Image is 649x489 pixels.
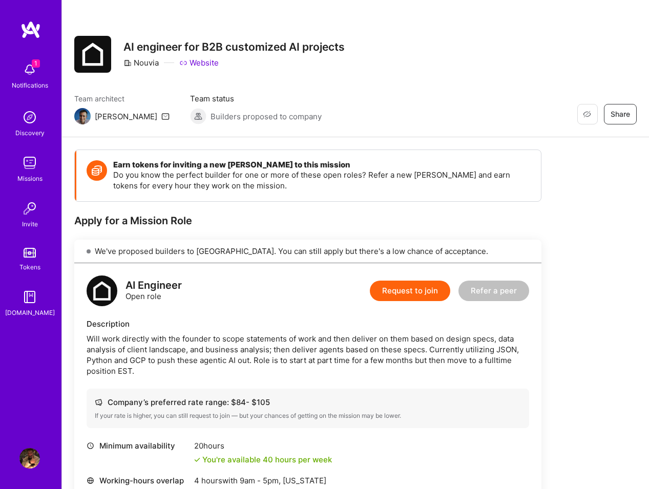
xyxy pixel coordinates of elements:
span: 1 [32,59,40,68]
img: logo [20,20,41,39]
i: icon EyeClosed [583,110,591,118]
div: Invite [22,219,38,229]
button: Refer a peer [458,281,529,301]
span: Share [611,109,630,119]
img: User Avatar [19,448,40,469]
div: AI Engineer [125,280,182,291]
i: icon World [87,477,94,484]
span: Team status [190,93,322,104]
div: Apply for a Mission Role [74,214,541,227]
div: Company’s preferred rate range: $ 84 - $ 105 [95,397,521,408]
span: 9am - 5pm , [238,476,283,485]
div: [PERSON_NAME] [95,111,157,122]
button: Share [604,104,637,124]
i: icon Cash [95,398,102,406]
img: logo [87,275,117,306]
h3: AI engineer for B2B customized AI projects [123,40,345,53]
div: Tokens [19,262,40,272]
div: We've proposed builders to [GEOGRAPHIC_DATA]. You can still apply but there's a low chance of acc... [74,240,541,263]
a: User Avatar [17,448,43,469]
div: Notifications [12,80,48,91]
img: tokens [24,248,36,258]
div: Minimum availability [87,440,189,451]
img: Invite [19,198,40,219]
span: Builders proposed to company [211,111,322,122]
div: You're available 40 hours per week [194,454,332,465]
div: Description [87,318,529,329]
div: Discovery [15,127,45,138]
div: 20 hours [194,440,332,451]
h4: Earn tokens for inviting a new [PERSON_NAME] to this mission [113,160,531,169]
a: Website [179,57,219,68]
i: icon Mail [161,112,170,120]
i: icon Clock [87,442,94,450]
div: Missions [17,173,43,184]
div: Open role [125,280,182,302]
i: icon Check [194,457,200,463]
img: bell [19,59,40,80]
span: Team architect [74,93,170,104]
img: Builders proposed to company [190,108,206,124]
img: Team Architect [74,108,91,124]
div: 4 hours with [US_STATE] [194,475,369,486]
div: [DOMAIN_NAME] [5,307,55,318]
i: icon CompanyGray [123,59,132,67]
img: discovery [19,107,40,127]
div: If your rate is higher, you can still request to join — but your chances of getting on the missio... [95,412,521,420]
div: Will work directly with the founder to scope statements of work and then deliver on them based on... [87,333,529,376]
img: guide book [19,287,40,307]
p: Do you know the perfect builder for one or more of these open roles? Refer a new [PERSON_NAME] an... [113,169,531,191]
div: Nouvia [123,57,159,68]
img: Token icon [87,160,107,181]
div: Working-hours overlap [87,475,189,486]
img: teamwork [19,153,40,173]
button: Request to join [370,281,450,301]
img: Company Logo [74,36,111,73]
